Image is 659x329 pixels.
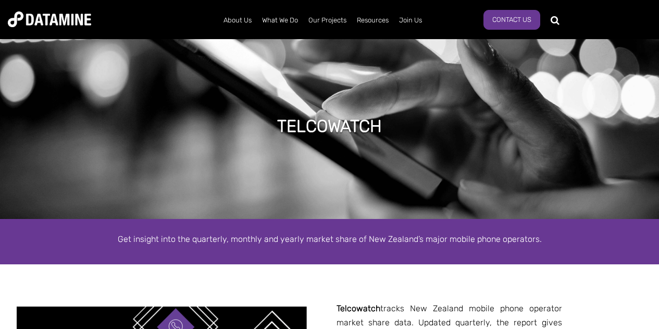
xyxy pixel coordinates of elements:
p: Get insight into the quarterly, monthly and yearly market share of New Zealand’s major mobile pho... [33,232,627,246]
a: Contact Us [483,10,540,30]
a: About Us [218,7,257,34]
a: Our Projects [303,7,352,34]
img: Datamine [8,11,91,27]
strong: Telcowatch [337,303,380,313]
a: Join Us [394,7,427,34]
a: Resources [352,7,394,34]
h1: TELCOWATCH [277,115,382,138]
a: What We Do [257,7,303,34]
